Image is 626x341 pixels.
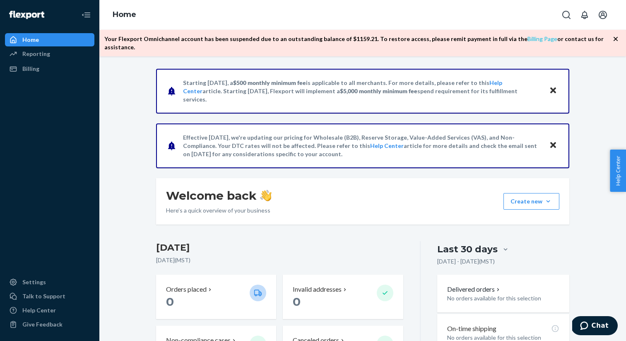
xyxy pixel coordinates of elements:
[572,316,618,337] iframe: Opens a widget where you can chat to one of our agents
[260,190,272,201] img: hand-wave emoji
[166,285,207,294] p: Orders placed
[548,140,559,152] button: Close
[370,142,404,149] a: Help Center
[113,10,136,19] a: Home
[22,36,39,44] div: Home
[22,50,50,58] div: Reporting
[5,276,94,289] a: Settings
[576,7,593,23] button: Open notifications
[447,324,496,334] p: On-time shipping
[233,79,306,86] span: $500 monthly minimum fee
[183,79,541,104] p: Starting [DATE], a is applicable to all merchants. For more details, please refer to this article...
[22,65,39,73] div: Billing
[447,285,501,294] button: Delivered orders
[283,275,403,319] button: Invalid addresses 0
[340,87,417,94] span: $5,000 monthly minimum fee
[293,285,342,294] p: Invalid addresses
[22,320,63,329] div: Give Feedback
[166,295,174,309] span: 0
[558,7,575,23] button: Open Search Box
[183,133,541,158] p: Effective [DATE], we're updating our pricing for Wholesale (B2B), Reserve Storage, Value-Added Se...
[527,35,557,42] a: Billing Page
[5,290,94,303] button: Talk to Support
[610,150,626,192] button: Help Center
[437,257,495,266] p: [DATE] - [DATE] ( MST )
[447,294,559,302] p: No orders available for this selection
[166,188,272,203] h1: Welcome back
[22,306,56,314] div: Help Center
[5,318,94,331] button: Give Feedback
[5,62,94,75] a: Billing
[156,241,403,254] h3: [DATE]
[595,7,611,23] button: Open account menu
[166,206,272,215] p: Here’s a quick overview of your business
[5,33,94,46] a: Home
[9,11,44,19] img: Flexport logo
[5,47,94,60] a: Reporting
[437,243,498,256] div: Last 30 days
[156,256,403,264] p: [DATE] ( MST )
[503,193,559,210] button: Create new
[5,304,94,317] a: Help Center
[293,295,301,309] span: 0
[106,3,143,27] ol: breadcrumbs
[548,85,559,97] button: Close
[156,275,276,319] button: Orders placed 0
[22,292,65,300] div: Talk to Support
[104,35,613,51] p: Your Flexport Omnichannel account has been suspended due to an outstanding balance of $ 1159.21 ....
[78,7,94,23] button: Close Navigation
[22,278,46,286] div: Settings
